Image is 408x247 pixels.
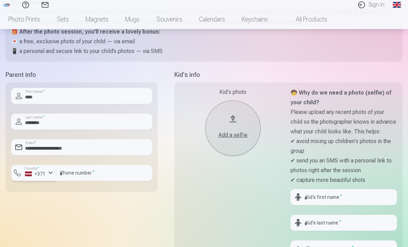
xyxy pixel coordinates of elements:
h5: Parent info [6,70,158,80]
label: Country [22,166,42,171]
p: Please upload any recent photo of your child so the photographer knows in advance what your child... [290,107,397,136]
a: All products [276,10,336,29]
p: ✔ capture more beautiful shots [290,175,397,185]
p: 💌 a free, exclusive photo of your child — via email [11,37,397,46]
a: Souvenirs [148,10,191,29]
strong: 🧒 Why do we need a photo (selfie) of your child? [290,89,391,106]
button: Add a selfie [205,100,261,156]
p: ✔ send you an SMS with a personal link to photos right after the session [290,156,397,175]
div: Add a selfie [212,131,254,139]
h5: Kid's info [174,70,402,80]
button: Country*+371 [11,165,56,181]
div: +371 [25,170,46,177]
a: Sets [49,10,77,29]
a: Calendars [191,10,233,29]
div: Kid's photo [180,88,286,96]
a: Keychains [233,10,276,29]
p: 📱 a personal and secure link to your child’s photos — via SMS [11,46,397,56]
strong: 🎁 After the photo session, you’ll receive a lovely bonus: [11,28,160,35]
a: Mugs [117,10,148,29]
a: Magnets [77,10,117,29]
img: /fa1 [3,3,10,7]
p: ✔ avoid mixing up children's photos in the group [290,136,397,156]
